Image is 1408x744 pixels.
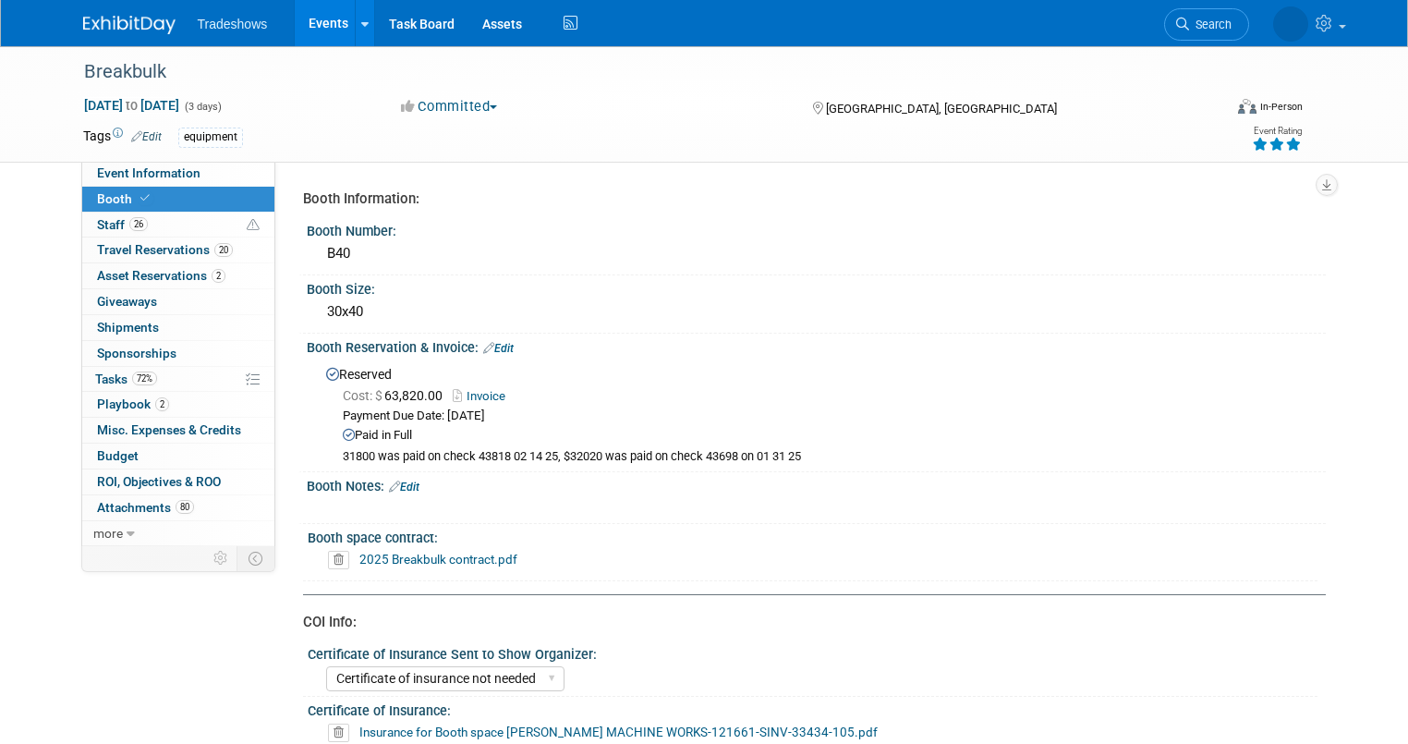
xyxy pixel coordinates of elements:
[82,289,274,314] a: Giveaways
[1259,100,1303,114] div: In-Person
[359,725,878,739] a: Insurance for Booth space [PERSON_NAME] MACHINE WORKS-121661-SINV-33434-105.pdf
[82,315,274,340] a: Shipments
[82,470,274,494] a: ROI, Objectives & ROO
[95,372,157,386] span: Tasks
[83,97,180,114] span: [DATE] [DATE]
[82,161,274,186] a: Event Information
[97,422,241,437] span: Misc. Expenses & Credits
[303,613,1312,632] div: COI Info:
[176,500,194,514] span: 80
[343,388,384,403] span: Cost: $
[82,213,274,238] a: Staff26
[83,127,162,148] td: Tags
[82,392,274,417] a: Playbook2
[132,372,157,385] span: 72%
[483,342,514,355] a: Edit
[328,726,357,739] a: Delete attachment?
[82,263,274,288] a: Asset Reservations2
[308,524,1317,547] div: Booth space contract:
[82,187,274,212] a: Booth
[303,189,1312,209] div: Booth Information:
[97,191,153,206] span: Booth
[97,294,157,309] span: Giveaways
[97,346,176,360] span: Sponsorships
[1189,18,1232,31] span: Search
[308,697,1317,720] div: Certificate of Insurance:
[1252,127,1302,136] div: Event Rating
[247,217,260,234] span: Potential Scheduling Conflict -- at least one attendee is tagged in another overlapping event.
[1238,99,1256,114] img: Format-Inperson.png
[1164,8,1249,41] a: Search
[1273,6,1308,42] img: Kay Reynolds
[343,388,450,403] span: 63,820.00
[155,397,169,411] span: 2
[307,472,1326,496] div: Booth Notes:
[328,554,357,567] a: Delete attachment?
[389,481,419,494] a: Edit
[97,242,233,257] span: Travel Reservations
[140,193,150,203] i: Booth reservation complete
[198,17,268,31] span: Tradeshows
[343,427,1312,445] div: Paid in Full
[237,546,274,570] td: Toggle Event Tabs
[97,448,139,463] span: Budget
[131,130,162,143] a: Edit
[212,269,225,283] span: 2
[394,97,504,116] button: Committed
[97,217,148,232] span: Staff
[78,55,1199,89] div: Breakbulk
[178,128,243,147] div: equipment
[82,418,274,443] a: Misc. Expenses & Credits
[307,334,1326,358] div: Booth Reservation & Invoice:
[82,367,274,392] a: Tasks72%
[93,526,123,541] span: more
[97,165,200,180] span: Event Information
[826,102,1057,116] span: [GEOGRAPHIC_DATA], [GEOGRAPHIC_DATA]
[123,98,140,113] span: to
[82,444,274,469] a: Budget
[1123,96,1303,124] div: Event Format
[321,360,1312,465] div: Reserved
[82,238,274,262] a: Travel Reservations20
[343,449,1312,465] div: 31800 was paid on check 43818 02 14 25, $32020 was paid on check 43698 on 01 31 25
[183,101,222,113] span: (3 days)
[82,521,274,546] a: more
[321,298,1312,326] div: 30x40
[214,243,233,257] span: 20
[308,640,1317,664] div: Certificate of Insurance Sent to Show Organizer:
[359,552,517,567] a: 2025 Breakbulk contract.pdf
[97,320,159,335] span: Shipments
[453,389,515,403] a: Invoice
[97,268,225,283] span: Asset Reservations
[83,16,176,34] img: ExhibitDay
[343,408,1312,425] div: Payment Due Date: [DATE]
[321,239,1312,268] div: B40
[82,341,274,366] a: Sponsorships
[82,495,274,520] a: Attachments80
[307,217,1326,240] div: Booth Number:
[97,396,169,411] span: Playbook
[307,275,1326,299] div: Booth Size:
[205,546,237,570] td: Personalize Event Tab Strip
[97,500,194,515] span: Attachments
[129,217,148,231] span: 26
[97,474,221,489] span: ROI, Objectives & ROO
